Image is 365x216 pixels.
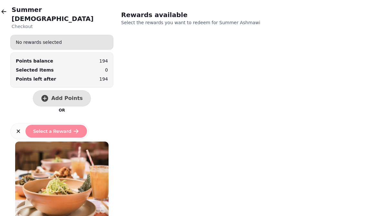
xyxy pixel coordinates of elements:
p: Select the rewards you want to redeem for [121,19,286,26]
div: No rewards selected [11,36,113,48]
h2: Summer [DEMOGRAPHIC_DATA] [12,5,113,23]
p: 0 [105,67,108,73]
p: OR [59,108,65,113]
p: Points left after [16,76,56,82]
span: Add Points [51,96,83,101]
h2: Rewards available [121,10,245,19]
button: Add Points [33,90,91,106]
div: Points balance [16,58,53,64]
p: 194 [99,76,108,82]
p: Selected Items [16,67,54,73]
p: 194 [99,58,108,64]
span: Summer Ashmawi [219,20,260,25]
p: Checkout [12,23,113,30]
button: Select a Reward [25,125,87,138]
span: Select a Reward [33,129,72,133]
